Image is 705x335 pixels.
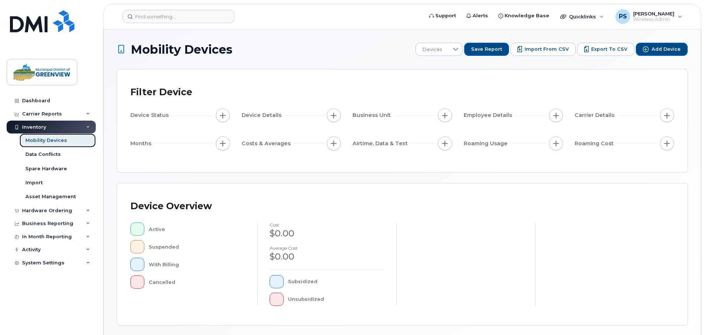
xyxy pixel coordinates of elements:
[525,46,569,53] span: Import from CSV
[130,197,212,216] div: Device Overview
[270,222,385,227] h4: cost
[636,43,688,56] button: Add Device
[575,111,617,119] span: Carrier Details
[130,140,154,147] span: Months
[149,275,246,289] div: Cancelled
[591,46,627,53] span: Export to CSV
[149,222,246,236] div: Active
[242,140,293,147] span: Costs & Averages
[288,293,385,306] div: Unsubsidized
[464,111,514,119] span: Employee Details
[130,83,192,102] div: Filter Device
[471,46,502,53] span: Save Report
[575,140,616,147] span: Roaming Cost
[270,250,385,263] div: $0.00
[464,43,509,56] button: Save Report
[511,43,576,56] button: Import from CSV
[352,140,410,147] span: Airtime, Data & Text
[464,140,510,147] span: Roaming Usage
[270,227,385,240] div: $0.00
[149,240,246,253] div: Suspended
[242,111,284,119] span: Device Details
[270,246,385,250] h4: Average cost
[149,258,246,271] div: With Billing
[352,111,393,119] span: Business Unit
[652,46,681,53] span: Add Device
[416,43,449,56] span: Devices
[131,43,232,56] span: Mobility Devices
[288,275,385,288] div: Subsidized
[577,43,634,56] button: Export to CSV
[130,111,171,119] span: Device Status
